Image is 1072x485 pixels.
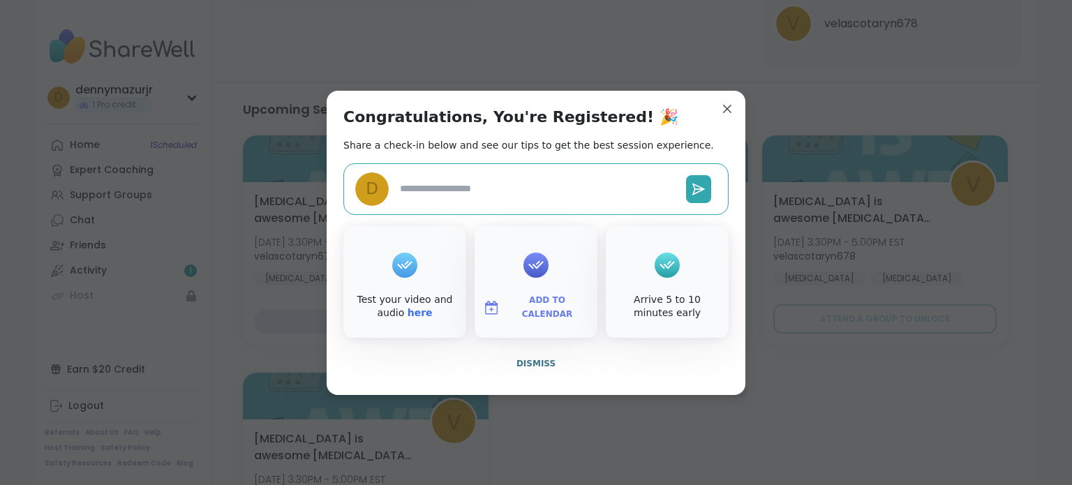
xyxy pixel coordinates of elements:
[366,177,378,201] span: d
[516,359,556,368] span: Dismiss
[343,138,714,152] h2: Share a check-in below and see our tips to get the best session experience.
[477,293,595,322] button: Add to Calendar
[505,294,589,321] span: Add to Calendar
[343,349,729,378] button: Dismiss
[609,293,726,320] div: Arrive 5 to 10 minutes early
[343,107,678,127] h1: Congratulations, You're Registered! 🎉
[483,299,500,316] img: ShareWell Logomark
[408,307,433,318] a: here
[346,293,463,320] div: Test your video and audio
